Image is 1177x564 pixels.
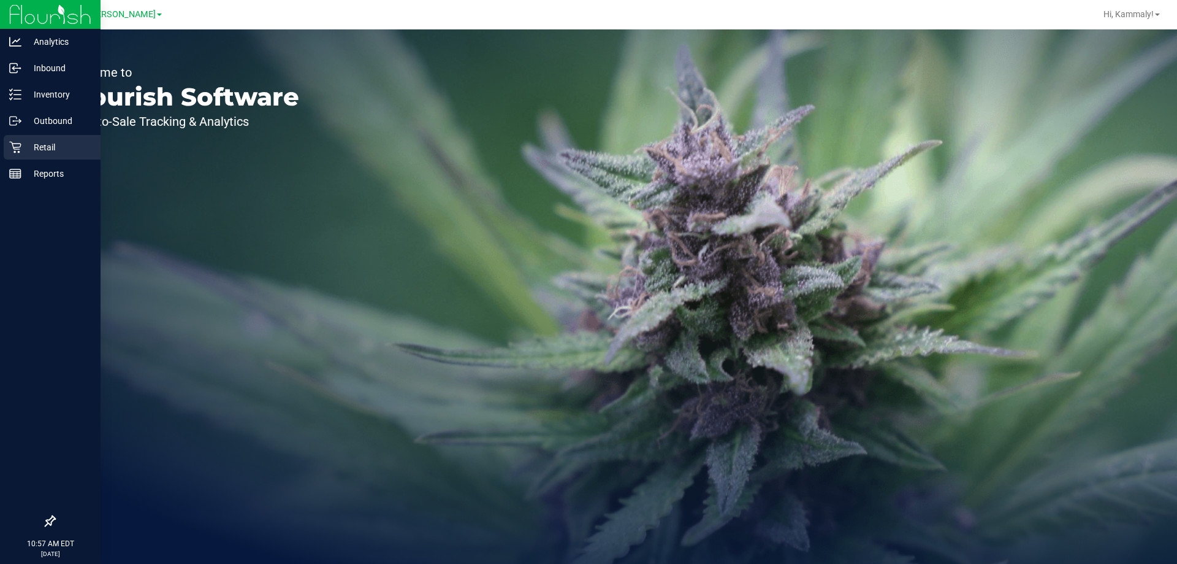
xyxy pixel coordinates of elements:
[6,549,95,558] p: [DATE]
[21,87,95,102] p: Inventory
[9,115,21,127] inline-svg: Outbound
[9,88,21,101] inline-svg: Inventory
[66,85,299,109] p: Flourish Software
[66,66,299,79] p: Welcome to
[21,140,95,155] p: Retail
[21,114,95,128] p: Outbound
[9,62,21,74] inline-svg: Inbound
[12,466,49,503] iframe: Resource center
[21,61,95,75] p: Inbound
[9,36,21,48] inline-svg: Analytics
[9,141,21,153] inline-svg: Retail
[9,168,21,180] inline-svg: Reports
[6,538,95,549] p: 10:57 AM EDT
[1103,9,1154,19] span: Hi, Kammaly!
[88,9,156,20] span: [PERSON_NAME]
[21,34,95,49] p: Analytics
[66,115,299,128] p: Seed-to-Sale Tracking & Analytics
[21,166,95,181] p: Reports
